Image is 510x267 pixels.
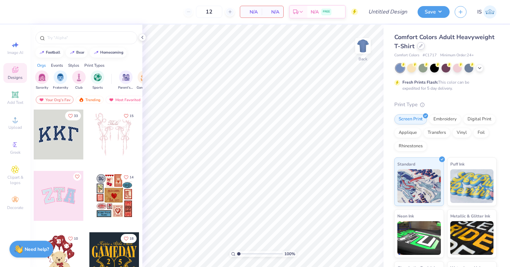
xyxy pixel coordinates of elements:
a: IS [477,5,497,19]
span: Decorate [7,205,23,210]
strong: Fresh Prints Flash: [402,80,438,85]
div: filter for Game Day [137,70,152,90]
span: Standard [397,160,415,168]
span: N/A [266,8,279,16]
div: Most Favorited [106,96,144,104]
img: Sorority Image [38,73,46,81]
div: bear [76,51,84,54]
span: # C1717 [423,53,437,58]
span: 33 [74,114,78,118]
span: Sports [92,85,103,90]
img: Game Day Image [141,73,148,81]
button: filter button [91,70,104,90]
span: 10 [74,237,78,240]
button: football [35,48,63,58]
img: Fraternity Image [57,73,64,81]
button: Like [73,173,81,181]
div: homecoming [100,51,123,54]
span: Designs [8,75,23,80]
button: homecoming [90,48,126,58]
img: Club Image [75,73,83,81]
input: – – [196,6,222,18]
span: Neon Ink [397,212,414,219]
span: N/A [244,8,258,16]
div: Foil [473,128,489,138]
span: Minimum Order: 24 + [440,53,474,58]
div: filter for Club [72,70,86,90]
div: This color can be expedited for 5 day delivery. [402,79,485,91]
span: Club [75,85,83,90]
button: Like [121,234,137,243]
img: Ishnaa Sachdev [483,5,497,19]
span: Comfort Colors Adult Heavyweight T-Shirt [394,33,494,50]
div: football [46,51,60,54]
div: Back [359,56,367,62]
button: filter button [35,70,49,90]
input: Untitled Design [363,5,413,19]
div: Trending [76,96,104,104]
input: Try "Alpha" [47,34,133,41]
button: Save [418,6,450,18]
div: filter for Sports [91,70,104,90]
div: Orgs [37,62,46,68]
span: Game Day [137,85,152,90]
div: filter for Sorority [35,70,49,90]
button: bear [66,48,87,58]
div: Rhinestones [394,141,427,151]
img: Parent's Weekend Image [122,73,130,81]
div: Applique [394,128,421,138]
div: filter for Fraternity [53,70,68,90]
img: trending.gif [79,97,84,102]
div: filter for Parent's Weekend [118,70,134,90]
span: 14 [130,176,134,179]
div: Screen Print [394,114,427,124]
img: trend_line.gif [93,51,99,55]
span: N/A [311,8,319,16]
img: most_fav.gif [109,97,114,102]
span: 18 [130,237,134,240]
button: filter button [53,70,68,90]
img: most_fav.gif [39,97,44,102]
span: 100 % [284,251,295,257]
span: Metallic & Glitter Ink [450,212,490,219]
span: Greek [10,150,21,155]
button: Like [65,111,81,120]
img: Back [356,39,370,53]
span: Parent's Weekend [118,85,134,90]
span: Upload [8,125,22,130]
img: trend_line.gif [69,51,75,55]
span: Add Text [7,100,23,105]
span: Clipart & logos [3,175,27,185]
span: Image AI [7,50,23,55]
div: Digital Print [463,114,496,124]
div: Styles [68,62,79,68]
button: filter button [137,70,152,90]
span: Fraternity [53,85,68,90]
img: Neon Ink [397,221,441,255]
div: Embroidery [429,114,461,124]
div: Your Org's Fav [36,96,74,104]
span: Puff Ink [450,160,464,168]
span: 15 [130,114,134,118]
img: Metallic & Glitter Ink [450,221,494,255]
button: filter button [118,70,134,90]
span: Comfort Colors [394,53,419,58]
img: Standard [397,169,441,203]
button: filter button [72,70,86,90]
div: Vinyl [452,128,471,138]
div: Events [51,62,63,68]
button: Like [121,173,137,182]
button: Like [121,111,137,120]
div: Print Type [394,101,497,109]
img: Sports Image [94,73,102,81]
div: Print Types [84,62,105,68]
span: FREE [323,9,330,14]
img: trend_line.gif [39,51,45,55]
strong: Need help? [25,246,49,253]
div: Transfers [423,128,450,138]
span: Sorority [36,85,48,90]
span: IS [477,8,482,16]
button: Like [65,234,81,243]
img: Puff Ink [450,169,494,203]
